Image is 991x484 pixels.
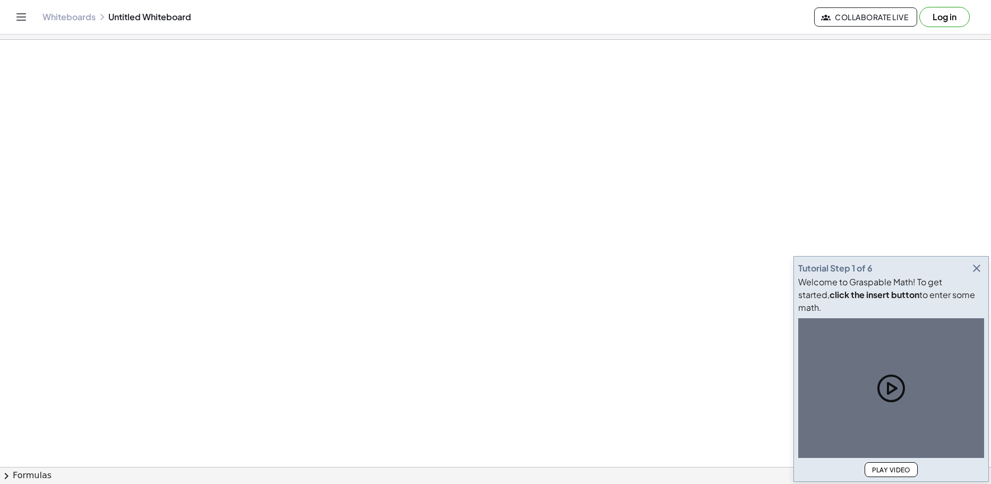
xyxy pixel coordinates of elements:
[814,7,917,27] button: Collaborate Live
[919,7,970,27] button: Log in
[865,462,918,477] button: Play Video
[872,466,911,474] span: Play Video
[798,276,984,314] div: Welcome to Graspable Math! To get started, to enter some math.
[798,262,873,275] div: Tutorial Step 1 of 6
[13,9,30,26] button: Toggle navigation
[42,12,96,22] a: Whiteboards
[830,289,919,300] b: click the insert button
